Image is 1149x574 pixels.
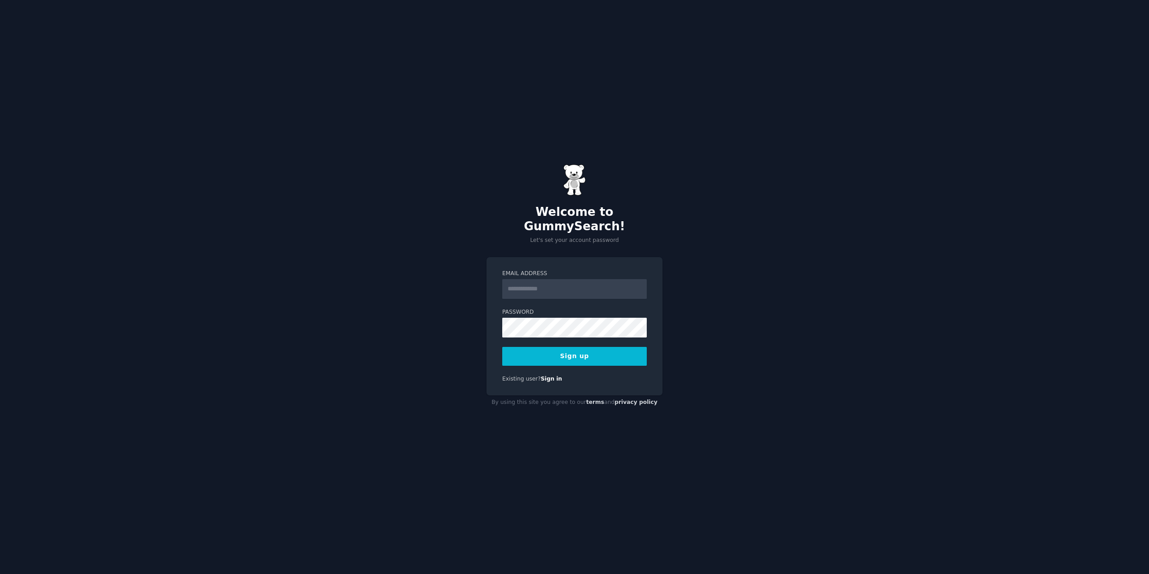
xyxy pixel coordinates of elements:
div: By using this site you agree to our and [487,395,662,410]
span: Existing user? [502,376,541,382]
img: Gummy Bear [563,164,586,196]
a: terms [586,399,604,405]
a: Sign in [541,376,562,382]
h2: Welcome to GummySearch! [487,205,662,233]
label: Password [502,308,647,316]
button: Sign up [502,347,647,366]
p: Let's set your account password [487,237,662,245]
a: privacy policy [614,399,658,405]
label: Email Address [502,270,647,278]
